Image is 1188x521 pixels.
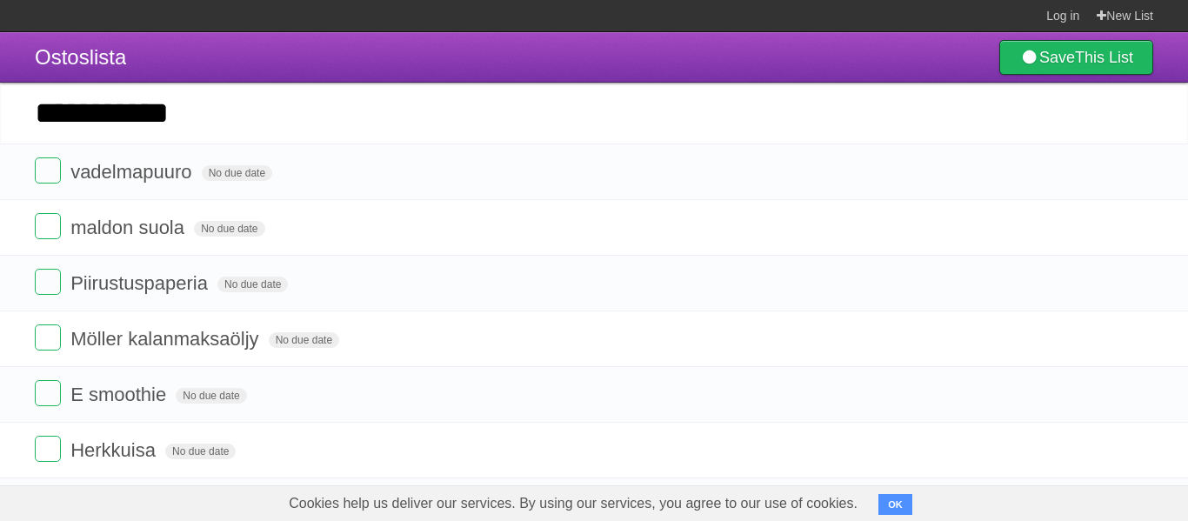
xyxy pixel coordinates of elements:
[202,165,272,181] span: No due date
[217,277,288,292] span: No due date
[35,213,61,239] label: Done
[70,217,189,238] span: maldon suola
[70,161,196,183] span: vadelmapuuro
[35,157,61,184] label: Done
[194,221,264,237] span: No due date
[70,439,160,461] span: Herkkuisa
[35,45,126,69] span: Ostoslista
[70,328,263,350] span: Möller kalanmaksaöljy
[269,332,339,348] span: No due date
[878,494,912,515] button: OK
[271,486,875,521] span: Cookies help us deliver our services. By using our services, you agree to our use of cookies.
[165,444,236,459] span: No due date
[35,269,61,295] label: Done
[70,384,170,405] span: E smoothie
[35,436,61,462] label: Done
[176,388,246,404] span: No due date
[35,380,61,406] label: Done
[70,272,212,294] span: Piirustuspaperia
[999,40,1153,75] a: SaveThis List
[35,324,61,351] label: Done
[1075,49,1133,66] b: This List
